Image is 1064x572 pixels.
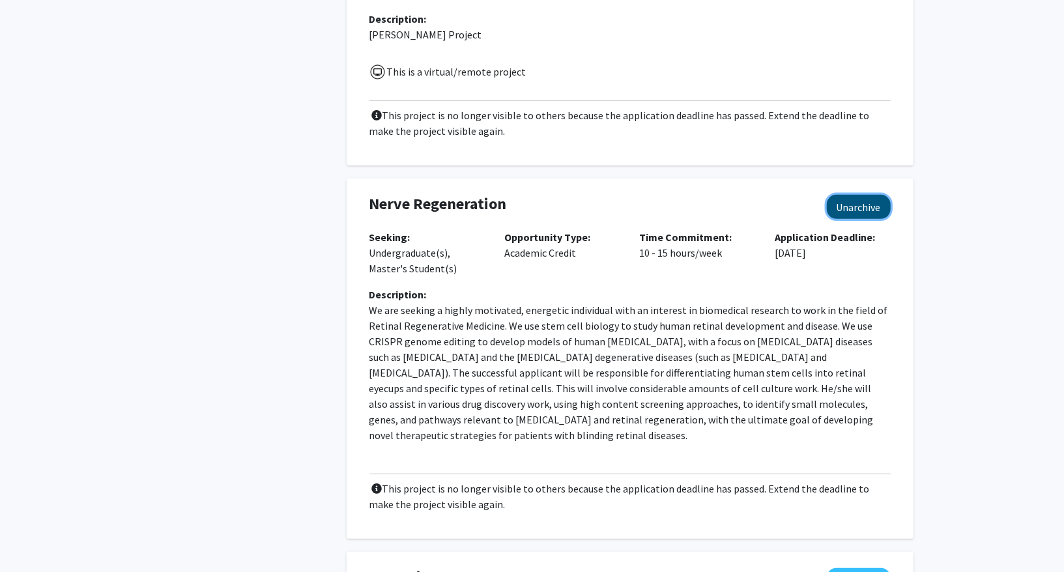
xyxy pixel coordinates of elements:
p: [DATE] [775,229,891,261]
span: We are seeking a highly motivated, energetic individual with an interest in biomedical research t... [369,304,890,442]
p: Academic Credit [504,229,620,261]
iframe: Chat [10,513,55,562]
p: Undergraduate(s), Master's Student(s) [369,229,485,276]
b: Application Deadline: [775,231,875,244]
p: This project is no longer visible to others because the application deadline has passed. Extend t... [369,107,891,139]
h4: Nerve Regeneration [369,195,797,214]
p: 10 - 15 hours/week [640,229,756,261]
b: Time Commitment: [640,231,732,244]
div: Description: [369,287,891,302]
div: Description: [369,11,891,27]
button: Unarchive [827,195,891,219]
b: Seeking: [369,231,410,244]
span: This is a virtual/remote project [386,65,526,78]
b: Opportunity Type: [504,231,590,244]
p: [PERSON_NAME] Project [369,27,891,42]
p: This project is no longer visible to others because the application deadline has passed. Extend t... [369,481,891,512]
